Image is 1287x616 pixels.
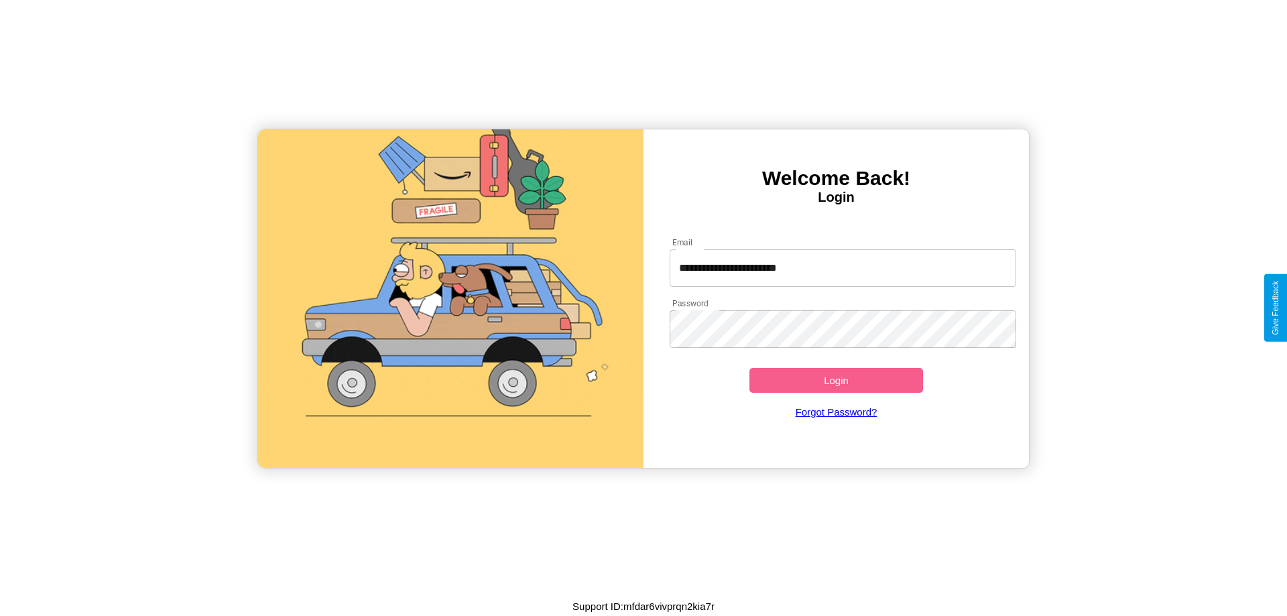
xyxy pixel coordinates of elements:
[258,129,643,468] img: gif
[749,368,923,393] button: Login
[572,597,715,615] p: Support ID: mfdar6vivprqn2kia7r
[643,190,1029,205] h4: Login
[643,167,1029,190] h3: Welcome Back!
[672,237,693,248] label: Email
[672,298,708,309] label: Password
[1271,281,1280,335] div: Give Feedback
[663,393,1010,431] a: Forgot Password?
